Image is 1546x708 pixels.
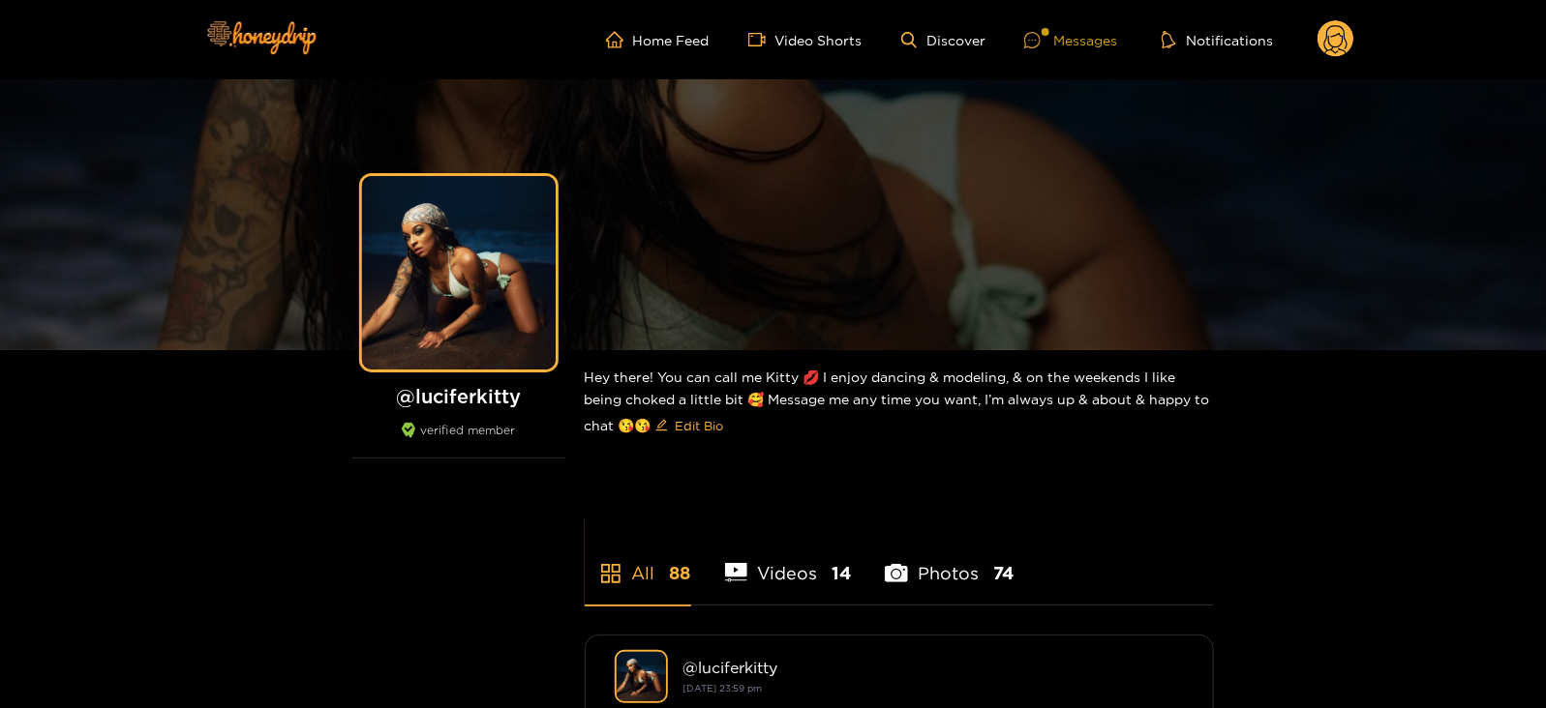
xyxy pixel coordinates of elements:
div: Hey there! You can call me Kitty 💋 I enjoy dancing & modeling, & on the weekends I like being cho... [585,350,1214,457]
li: Videos [725,517,852,605]
span: edit [655,419,668,433]
a: Video Shorts [748,31,863,48]
button: editEdit Bio [652,410,728,441]
span: home [606,31,633,48]
a: Discover [901,32,985,48]
div: @ luciferkitty [683,659,1184,676]
li: Photos [885,517,1014,605]
div: verified member [352,423,565,458]
li: All [585,517,691,605]
span: appstore [599,562,622,585]
span: 88 [670,561,691,585]
h1: @ luciferkitty [352,384,565,408]
span: Edit Bio [676,416,724,435]
span: 14 [832,561,851,585]
img: luciferkitty [615,650,668,703]
span: video-camera [748,31,775,48]
div: Messages [1024,29,1117,51]
button: Notifications [1156,30,1279,49]
a: Home Feed [606,31,710,48]
span: 74 [993,561,1014,585]
small: [DATE] 23:59 pm [683,683,763,693]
